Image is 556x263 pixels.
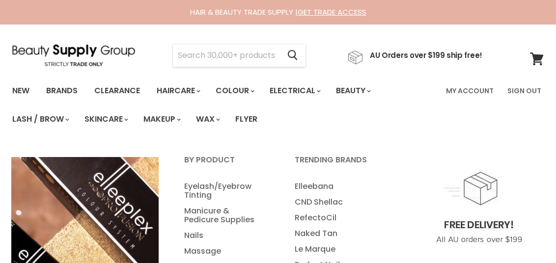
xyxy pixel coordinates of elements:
iframe: Gorgias live chat messenger [507,217,546,253]
form: Product [172,44,306,67]
input: Search [173,44,279,67]
a: Sign Out [501,80,547,101]
a: Makeup [136,109,187,130]
a: Beauty [329,80,377,101]
a: Skincare [77,109,134,130]
a: Brands [39,80,85,101]
a: Wax [189,109,226,130]
a: My Account [440,80,500,101]
a: GET TRADE ACCESS [298,7,366,17]
a: Colour [208,80,260,101]
a: New [5,80,37,101]
button: Search [279,44,306,67]
a: Lash / Brow [5,109,75,130]
a: Clearance [87,80,147,101]
a: Flyer [228,109,265,130]
ul: Main menu [5,77,440,133]
a: Electrical [262,80,327,101]
a: Haircare [149,80,206,101]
